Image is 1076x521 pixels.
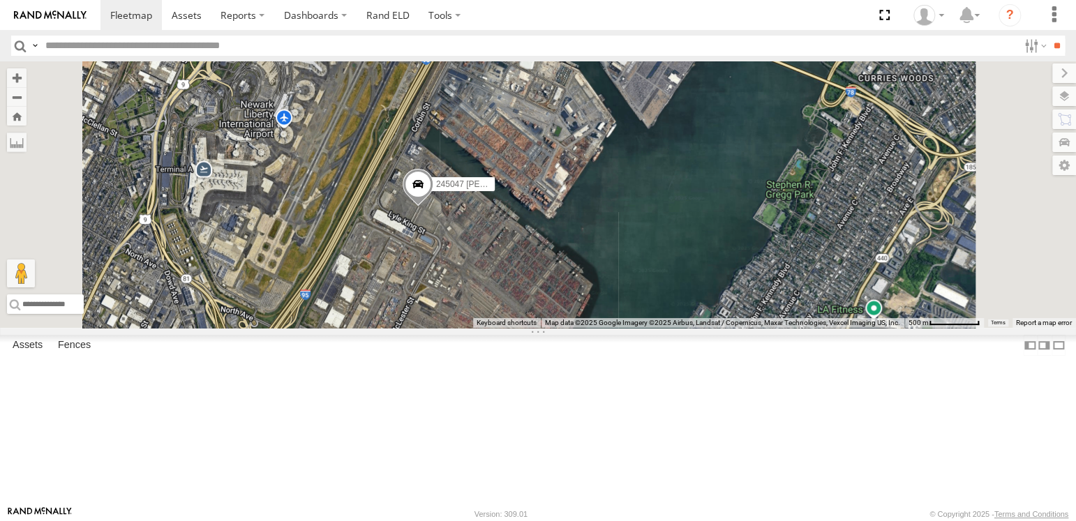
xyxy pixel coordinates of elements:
div: Dale Gerhard [909,5,949,26]
i: ? [999,4,1021,27]
button: Drag Pegman onto the map to open Street View [7,259,35,287]
span: Map data ©2025 Google Imagery ©2025 Airbus, Landsat / Copernicus, Maxar Technologies, Vexcel Imag... [545,319,900,326]
label: Search Query [29,36,40,56]
div: Version: 309.01 [475,510,528,518]
button: Keyboard shortcuts [477,318,537,328]
label: Assets [6,335,50,355]
div: © Copyright 2025 - [929,510,1068,518]
a: Terms (opens in new tab) [991,320,1006,326]
button: Zoom Home [7,107,27,126]
label: Measure [7,133,27,152]
a: Report a map error [1016,319,1072,326]
button: Zoom out [7,87,27,107]
label: Dock Summary Table to the Left [1023,335,1037,355]
span: 500 m [909,319,929,326]
button: Map Scale: 500 m per 69 pixels [904,318,984,328]
a: Terms and Conditions [994,510,1068,518]
label: Fences [51,335,98,355]
label: Dock Summary Table to the Right [1037,335,1051,355]
label: Map Settings [1052,156,1076,175]
img: rand-logo.svg [14,10,87,20]
a: Visit our Website [8,507,72,521]
span: 245047 [PERSON_NAME] [436,179,535,189]
label: Hide Summary Table [1052,335,1066,355]
label: Search Filter Options [1019,36,1049,56]
button: Zoom in [7,68,27,87]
